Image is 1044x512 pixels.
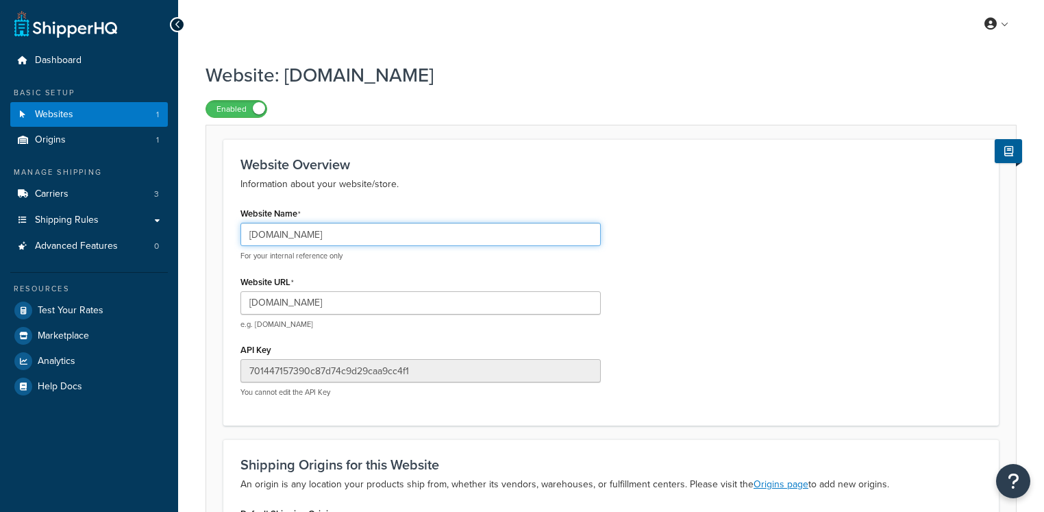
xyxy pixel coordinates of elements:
[10,283,168,295] div: Resources
[754,477,808,491] a: Origins page
[35,215,99,226] span: Shipping Rules
[10,234,168,259] li: Advanced Features
[240,277,294,288] label: Website URL
[10,349,168,374] a: Analytics
[206,101,266,117] label: Enabled
[240,476,982,493] p: An origin is any location your products ship from, whether its vendors, warehouses, or fulfillmen...
[206,62,999,88] h1: Website: [DOMAIN_NAME]
[996,464,1030,498] button: Open Resource Center
[10,182,168,207] a: Carriers3
[154,188,159,200] span: 3
[38,305,103,317] span: Test Your Rates
[10,208,168,233] a: Shipping Rules
[35,134,66,146] span: Origins
[38,356,75,367] span: Analytics
[10,102,168,127] li: Websites
[10,298,168,323] a: Test Your Rates
[240,387,601,398] p: You cannot edit the API Key
[240,345,271,355] label: API Key
[35,241,118,252] span: Advanced Features
[10,182,168,207] li: Carriers
[38,330,89,342] span: Marketplace
[240,457,982,472] h3: Shipping Origins for this Website
[35,55,82,66] span: Dashboard
[240,359,601,382] input: XDL713J089NBV22
[156,134,159,146] span: 1
[995,139,1022,163] button: Show Help Docs
[10,127,168,153] a: Origins1
[240,176,982,193] p: Information about your website/store.
[35,109,73,121] span: Websites
[240,208,301,219] label: Website Name
[38,381,82,393] span: Help Docs
[10,234,168,259] a: Advanced Features0
[156,109,159,121] span: 1
[10,87,168,99] div: Basic Setup
[10,167,168,178] div: Manage Shipping
[10,374,168,399] a: Help Docs
[10,127,168,153] li: Origins
[240,251,601,261] p: For your internal reference only
[10,48,168,73] a: Dashboard
[35,188,69,200] span: Carriers
[240,319,601,330] p: e.g. [DOMAIN_NAME]
[240,157,982,172] h3: Website Overview
[154,241,159,252] span: 0
[10,102,168,127] a: Websites1
[10,324,168,348] a: Marketplace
